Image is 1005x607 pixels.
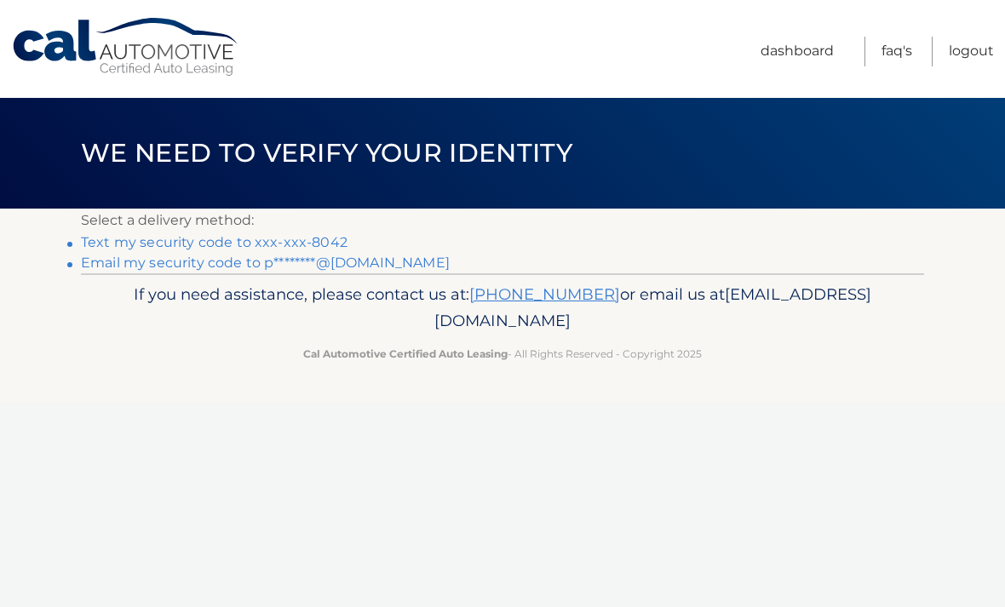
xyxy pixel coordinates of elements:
[92,345,913,363] p: - All Rights Reserved - Copyright 2025
[949,37,994,66] a: Logout
[81,255,450,271] a: Email my security code to p********@[DOMAIN_NAME]
[303,347,508,360] strong: Cal Automotive Certified Auto Leasing
[761,37,834,66] a: Dashboard
[81,234,347,250] a: Text my security code to xxx-xxx-8042
[11,17,241,77] a: Cal Automotive
[81,209,924,232] p: Select a delivery method:
[92,281,913,335] p: If you need assistance, please contact us at: or email us at
[81,137,572,169] span: We need to verify your identity
[882,37,912,66] a: FAQ's
[469,284,620,304] a: [PHONE_NUMBER]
